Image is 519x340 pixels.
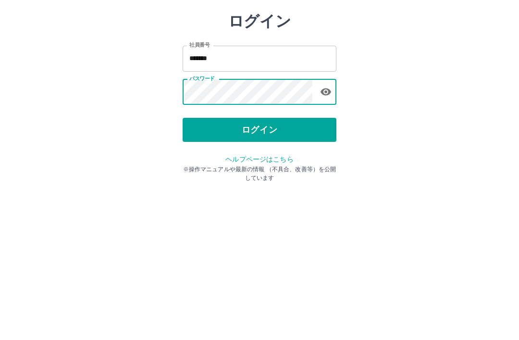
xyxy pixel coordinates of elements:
label: パスワード [189,124,215,131]
p: ※操作マニュアルや最新の情報 （不具合、改善等）を公開しています [183,214,336,231]
button: ログイン [183,166,336,190]
a: ヘルプページはこちら [225,204,293,212]
label: 社員番号 [189,90,210,97]
h2: ログイン [228,61,291,79]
